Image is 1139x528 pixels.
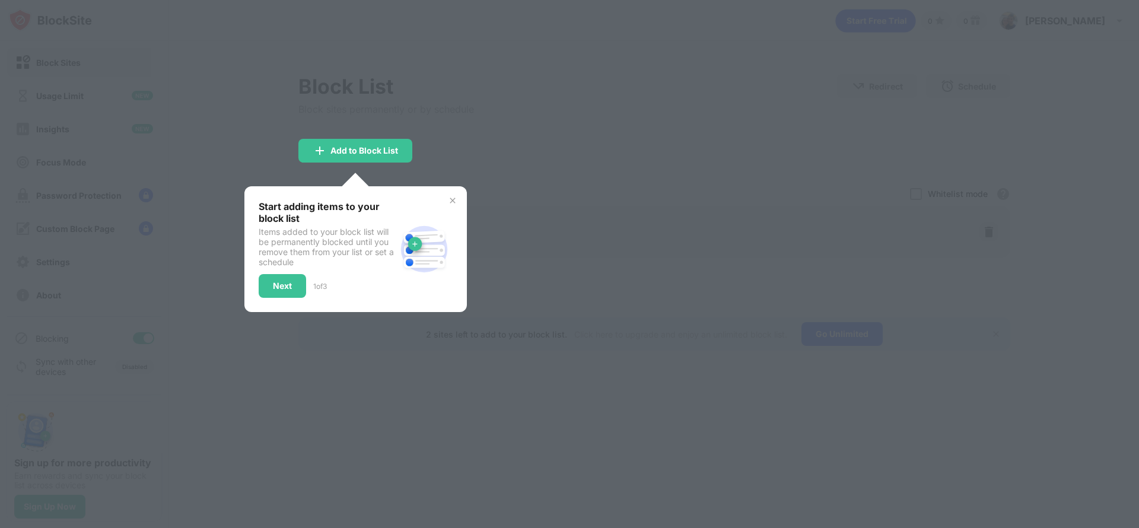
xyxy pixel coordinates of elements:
div: Items added to your block list will be permanently blocked until you remove them from your list o... [259,227,396,267]
div: Start adding items to your block list [259,201,396,224]
div: Add to Block List [330,146,398,155]
img: x-button.svg [448,196,457,205]
img: block-site.svg [396,221,453,278]
div: Next [273,281,292,291]
div: 1 of 3 [313,282,327,291]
